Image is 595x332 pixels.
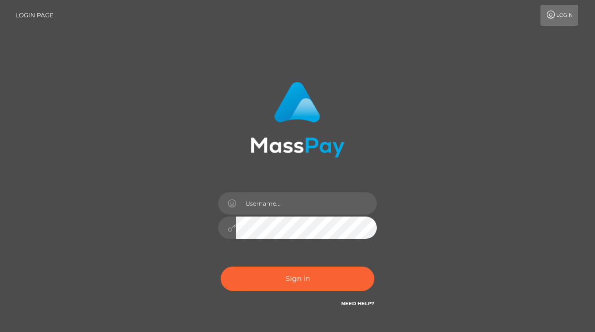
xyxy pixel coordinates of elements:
[341,300,374,307] a: Need Help?
[236,192,377,215] input: Username...
[540,5,578,26] a: Login
[250,82,345,158] img: MassPay Login
[15,5,54,26] a: Login Page
[221,267,374,291] button: Sign in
